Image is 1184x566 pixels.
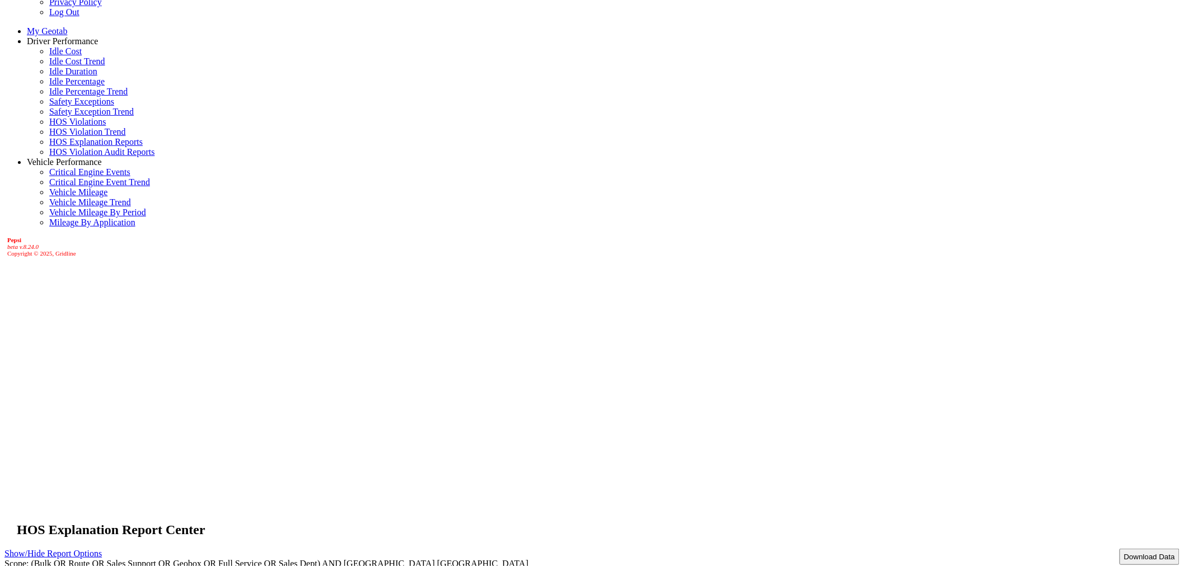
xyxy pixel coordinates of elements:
[49,67,97,76] a: Idle Duration
[49,56,105,66] a: Idle Cost Trend
[7,237,21,243] b: Pepsi
[49,46,82,56] a: Idle Cost
[49,107,134,116] a: Safety Exception Trend
[49,7,79,17] a: Log Out
[27,36,98,46] a: Driver Performance
[7,237,1180,257] div: Copyright © 2025, Gridline
[1120,549,1180,565] button: Download Data
[27,26,67,36] a: My Geotab
[7,243,39,250] i: beta v.8.24.0
[49,87,128,96] a: Idle Percentage Trend
[49,117,106,126] a: HOS Violations
[49,77,105,86] a: Idle Percentage
[49,137,143,147] a: HOS Explanation Reports
[17,522,1180,537] h2: HOS Explanation Report Center
[49,197,131,207] a: Vehicle Mileage Trend
[27,157,102,167] a: Vehicle Performance
[49,97,114,106] a: Safety Exceptions
[49,167,130,177] a: Critical Engine Events
[49,127,126,136] a: HOS Violation Trend
[49,218,135,227] a: Mileage By Application
[49,187,107,197] a: Vehicle Mileage
[49,177,150,187] a: Critical Engine Event Trend
[49,147,155,157] a: HOS Violation Audit Reports
[4,546,102,561] a: Show/Hide Report Options
[49,207,146,217] a: Vehicle Mileage By Period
